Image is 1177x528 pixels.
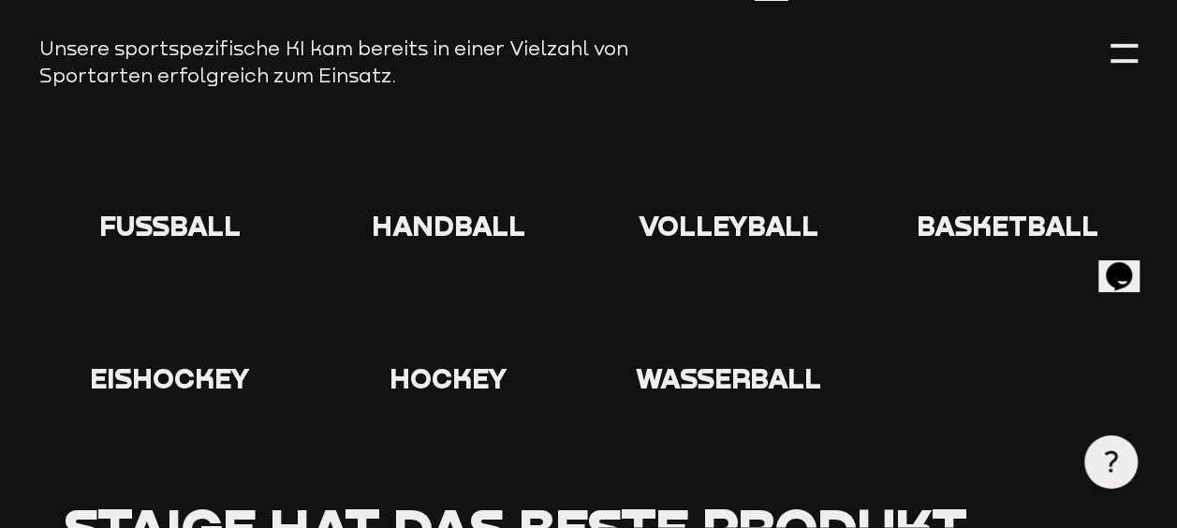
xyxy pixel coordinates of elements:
span: Volleyball [639,209,818,242]
span: Basketball [917,209,1098,242]
span: Wasserball [636,361,821,394]
span: Hockey [390,361,508,394]
span: Fußball [98,209,240,242]
span: Handball [372,209,525,242]
span: Eishockey [89,361,249,394]
p: Unsere sportspezifische KI kam bereits in einer Vielzahl von Sportarten erfolgreich zum Einsatz. [39,36,648,89]
iframe: chat widget [1098,236,1158,292]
